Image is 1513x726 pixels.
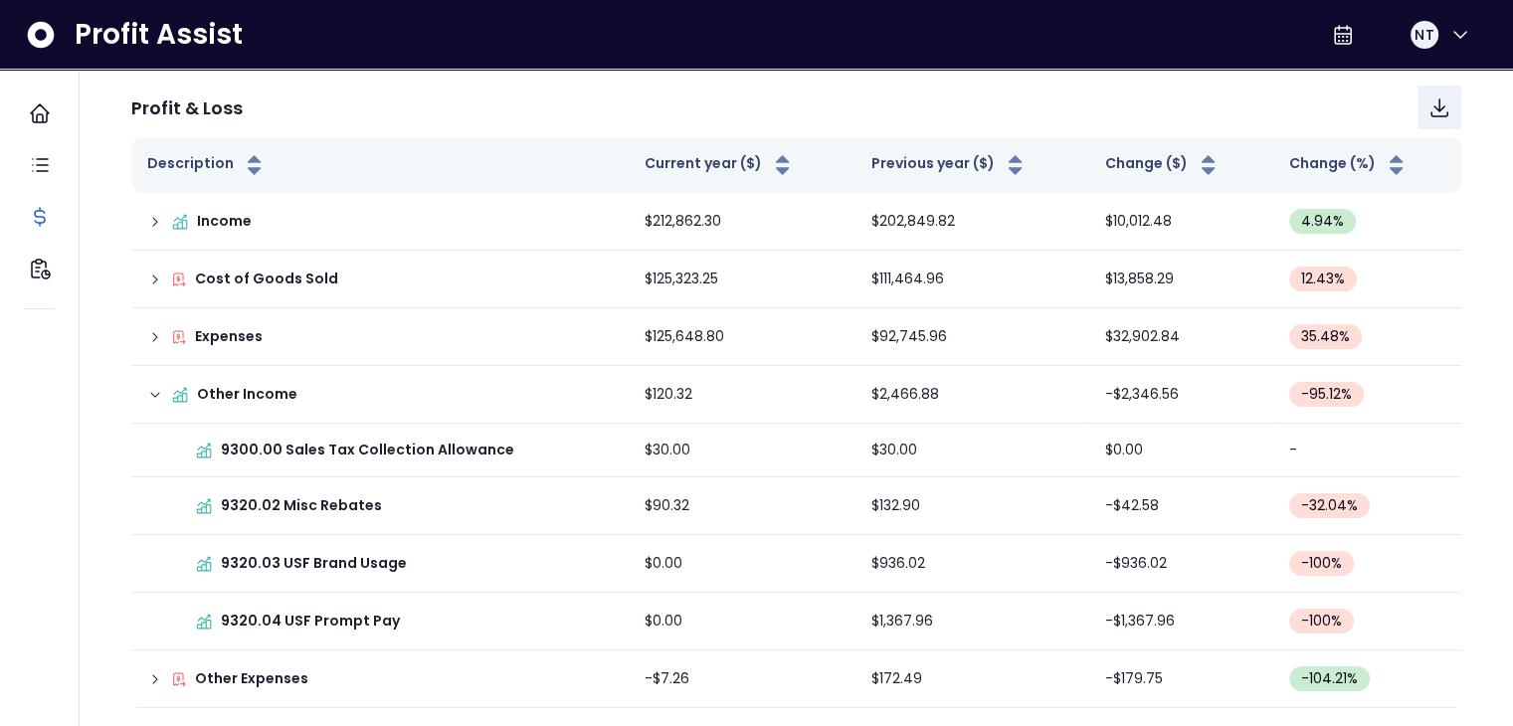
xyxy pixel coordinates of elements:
span: -100 % [1301,553,1342,574]
span: -104.21 % [1301,668,1358,689]
td: $111,464.96 [855,251,1090,308]
td: -$1,367.96 [1089,593,1272,650]
td: $120.32 [629,366,855,424]
button: Description [147,153,267,177]
span: -95.12 % [1301,384,1352,405]
span: Profit Assist [75,17,243,53]
td: $1,367.96 [855,593,1090,650]
td: $32,902.84 [1089,308,1272,366]
td: -$936.02 [1089,535,1272,593]
td: $10,012.48 [1089,193,1272,251]
span: 12.43 % [1301,269,1345,289]
p: 9320.02 Misc Rebates [221,495,382,516]
span: -32.04 % [1301,495,1358,516]
p: 9300.00 Sales Tax Collection Allowance [221,440,514,460]
td: $2,466.88 [855,366,1090,424]
p: Other Expenses [195,668,308,689]
td: $125,648.80 [629,308,855,366]
td: $0.00 [629,593,855,650]
td: -$179.75 [1089,650,1272,708]
p: Expenses [195,326,263,347]
td: $212,862.30 [629,193,855,251]
span: 35.48 % [1301,326,1350,347]
td: -$7.26 [629,650,855,708]
button: Current year ($) [645,153,795,177]
p: 9320.03 USF Brand Usage [221,553,407,574]
td: $0.00 [1089,424,1272,477]
td: $936.02 [855,535,1090,593]
p: Cost of Goods Sold [195,269,338,289]
p: Profit & Loss [131,94,243,121]
td: $0.00 [629,535,855,593]
td: $125,323.25 [629,251,855,308]
p: 9320.04 USF Prompt Pay [221,611,400,632]
button: Change (%) [1289,153,1409,177]
span: -100 % [1301,611,1342,632]
td: -$2,346.56 [1089,366,1272,424]
td: -$42.58 [1089,477,1272,535]
td: - [1273,424,1461,477]
button: Download [1418,86,1461,129]
td: $90.32 [629,477,855,535]
span: NT [1415,25,1433,45]
button: Previous year ($) [871,153,1028,177]
button: Change ($) [1105,153,1221,177]
td: $13,858.29 [1089,251,1272,308]
td: $92,745.96 [855,308,1090,366]
td: $132.90 [855,477,1090,535]
td: $172.49 [855,650,1090,708]
td: $202,849.82 [855,193,1090,251]
td: $30.00 [855,424,1090,477]
p: Income [197,211,252,232]
p: Other Income [197,384,297,405]
td: $30.00 [629,424,855,477]
span: 4.94 % [1301,211,1344,232]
